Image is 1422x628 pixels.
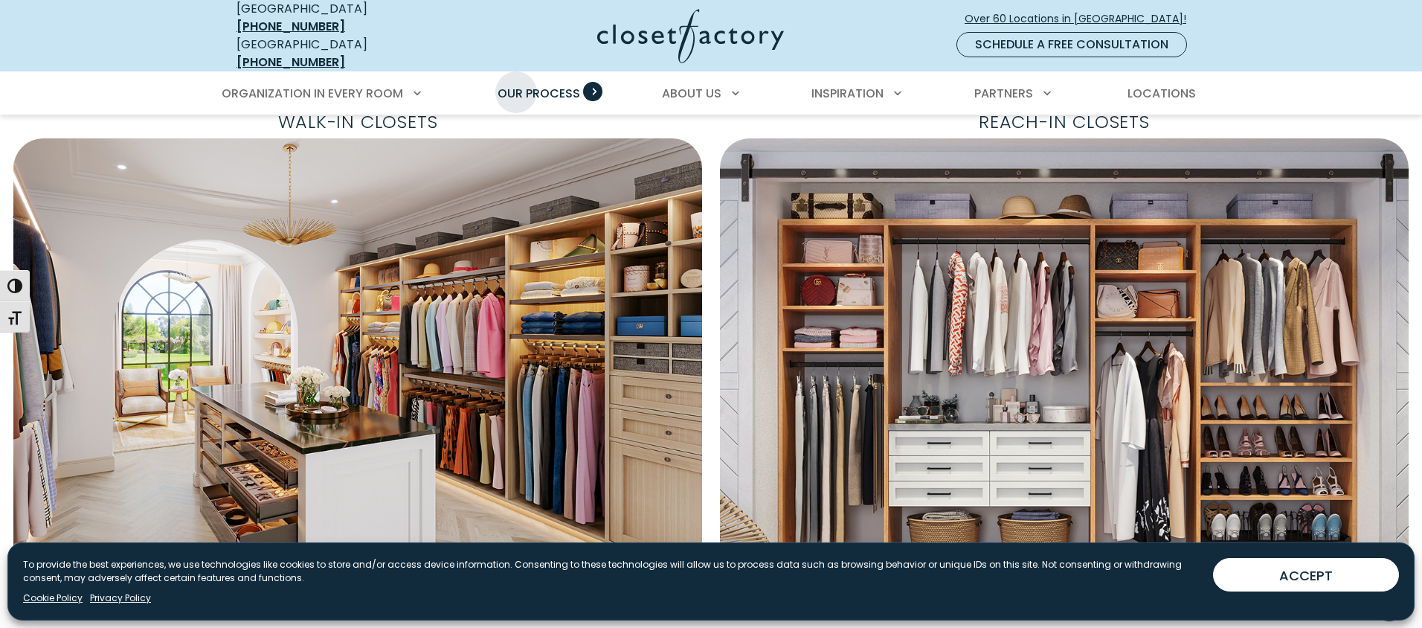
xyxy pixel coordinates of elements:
a: Schedule a Free Consultation [956,32,1187,57]
span: Reach-In Closets [967,106,1162,138]
a: Privacy Policy [90,592,151,605]
a: [PHONE_NUMBER] [237,54,345,71]
div: [GEOGRAPHIC_DATA] [237,36,452,71]
a: Over 60 Locations in [GEOGRAPHIC_DATA]! [964,6,1199,32]
span: Our Process [498,85,580,102]
a: Cookie Policy [23,592,83,605]
button: ACCEPT [1213,558,1399,592]
img: Walk-in closet with island [13,138,702,589]
span: Organization in Every Room [222,85,403,102]
p: To provide the best experiences, we use technologies like cookies to store and/or access device i... [23,558,1201,585]
a: Walk-In Closets Walk-in closet with island [13,106,702,589]
a: [PHONE_NUMBER] [237,18,345,35]
span: About Us [662,85,721,102]
img: Reach-in closet [720,138,1409,589]
span: Over 60 Locations in [GEOGRAPHIC_DATA]! [965,11,1198,27]
span: Inspiration [811,85,884,102]
span: Partners [974,85,1033,102]
span: Locations [1127,85,1196,102]
span: Walk-In Closets [266,106,450,138]
a: Reach-In Closets Reach-in closet [720,106,1409,589]
nav: Primary Menu [211,73,1211,115]
img: Closet Factory Logo [597,9,784,63]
